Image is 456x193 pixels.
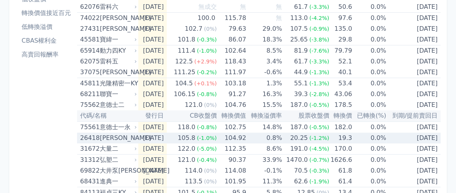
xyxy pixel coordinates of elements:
div: 25.65 [288,34,309,45]
td: [DATE] [138,133,167,143]
td: 0.0% [352,56,386,67]
span: (0%) [204,168,217,174]
td: 102.75 [217,121,246,133]
div: [PERSON_NAME] [100,67,135,78]
span: (-1.9%) [309,178,329,185]
div: 101.8 [176,34,197,45]
th: CB收盤價 [167,110,216,121]
li: 低轉換溢價 [18,22,74,32]
td: 0.0% [352,176,386,187]
div: 81.9 [292,45,309,56]
div: 意德士一永 [100,122,135,133]
div: 26418 [80,133,98,143]
div: 大井泵[PERSON_NAME] [100,165,135,176]
span: (0%) [204,102,217,108]
td: [DATE] [386,23,441,34]
td: 0.0% [352,2,386,13]
th: 代碼/名稱 [77,110,138,121]
td: 178.5 [329,100,352,110]
td: 0.0% [352,165,386,176]
th: 已轉換(%) [352,110,386,121]
div: 45811 [80,78,98,89]
div: 106.15 [172,89,197,100]
td: [DATE] [386,89,441,100]
th: 轉換價 [329,110,352,121]
div: 191.0 [288,143,309,154]
td: [DATE] [138,56,167,67]
td: 0.0% [352,23,386,34]
td: [DATE] [386,155,441,166]
td: 102.64 [217,45,246,57]
td: 50.6 [329,2,352,13]
li: 轉換價值接近百元 [18,8,74,18]
td: [DATE] [138,34,167,45]
div: 74022 [80,13,98,23]
div: 69822 [80,165,98,176]
td: [DATE] [386,67,441,78]
a: 低轉換溢價 [18,21,74,33]
div: 104.5 [174,78,194,89]
td: 1.3% [246,78,282,89]
div: 39.3 [292,89,309,100]
td: [DATE] [138,45,167,57]
div: 光隆精密一KY [100,78,135,89]
span: (-3.8%) [309,37,329,43]
td: 104.92 [217,133,246,143]
div: 111.4 [176,45,197,56]
span: (-0.4%) [197,157,217,163]
td: 111.97 [217,67,246,78]
td: 29.8 [329,34,352,45]
td: [DATE] [386,121,441,133]
div: 121.0 [176,155,197,165]
span: (-0.2%) [197,69,217,75]
div: 122.0 [176,143,197,154]
div: 68431 [80,176,98,187]
div: 100.0 [196,13,217,23]
td: 14.8% [246,121,282,133]
td: 0.0% [352,155,386,166]
td: 118.43 [217,56,246,67]
div: 187.0 [288,100,309,110]
td: 182.0 [329,121,352,133]
div: 動力四KY [100,45,135,56]
span: (-2.8%) [309,91,329,97]
span: (-1.2%) [309,135,329,141]
div: 寶緯一 [100,34,135,45]
span: (-1.3%) [309,69,329,75]
td: 0.0% [352,121,386,133]
div: 105.8 [176,133,197,143]
td: [DATE] [138,143,167,155]
div: 62.6 [292,176,309,187]
span: (-0.8%) [197,124,217,130]
td: [DATE] [138,23,167,34]
th: 轉換溢價率 [246,110,282,121]
td: [DATE] [386,78,441,89]
td: 91.27 [217,89,246,100]
td: 135.0 [329,23,352,34]
td: 97.6 [329,13,352,24]
td: -0.6% [246,67,282,78]
span: (-5.0%) [197,146,217,152]
th: 發行日 [138,110,167,121]
td: 0.0% [352,89,386,100]
div: 雷科六 [100,2,135,12]
td: 0.0% [352,34,386,45]
div: 187.0 [288,122,309,133]
span: 無 [240,3,246,10]
th: 轉換價值 [217,110,246,121]
td: 19.3 [329,133,352,143]
span: (-0.5%) [309,102,329,108]
span: (-0.8%) [197,91,217,97]
td: 103.18 [217,78,246,89]
td: 112.35 [217,143,246,155]
span: (-0.9%) [309,26,329,32]
td: [DATE] [138,2,167,13]
li: CBAS權利金 [18,36,74,45]
td: [DATE] [138,176,167,187]
span: 無 [276,14,282,22]
a: 轉換價值接近百元 [18,7,74,19]
td: [DATE] [386,45,441,57]
td: [DATE] [386,2,441,13]
a: CBAS權利金 [18,35,74,47]
td: 33.9% [246,155,282,166]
